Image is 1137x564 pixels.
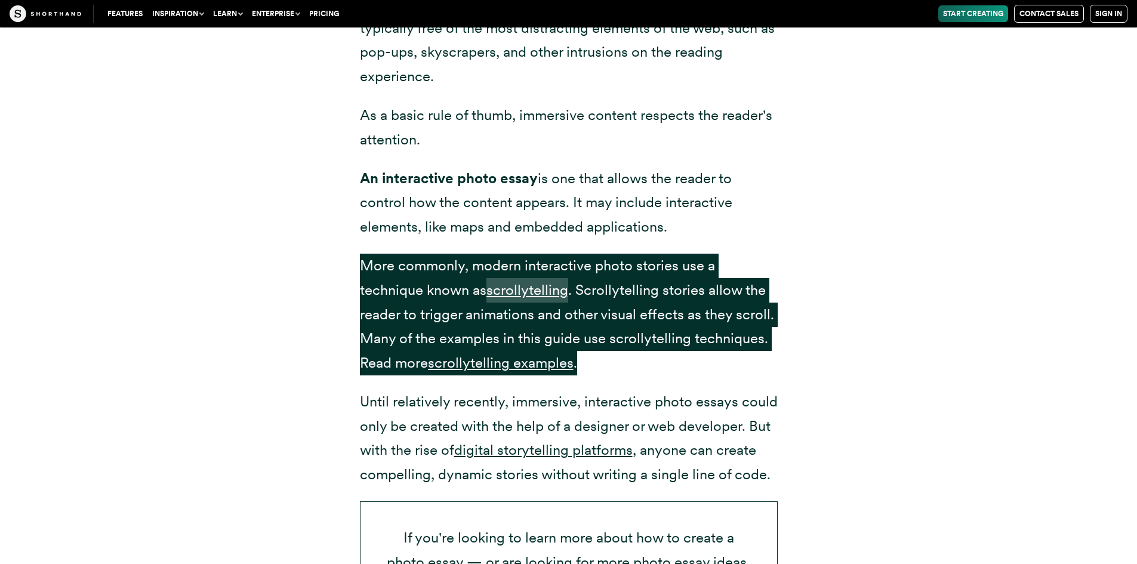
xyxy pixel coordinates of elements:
a: Pricing [304,5,344,22]
a: Sign in [1090,5,1127,23]
a: Contact Sales [1014,5,1084,23]
p: Until relatively recently, immersive, interactive photo essays could only be created with the hel... [360,390,778,487]
strong: An interactive photo essay [360,169,538,187]
a: scrollytelling examples [428,354,574,371]
button: Learn [208,5,247,22]
p: is one that allows the reader to control how the content appears. It may include interactive elem... [360,167,778,239]
a: Start Creating [938,5,1008,22]
button: Enterprise [247,5,304,22]
p: More commonly, modern interactive photo stories use a technique known as . Scrollytelling stories... [360,254,778,375]
p: As a basic rule of thumb, immersive content respects the reader's attention. [360,103,778,152]
a: Features [103,5,147,22]
a: scrollytelling [486,281,568,298]
a: digital storytelling platforms [454,441,633,458]
button: Inspiration [147,5,208,22]
img: The Craft [10,5,81,22]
